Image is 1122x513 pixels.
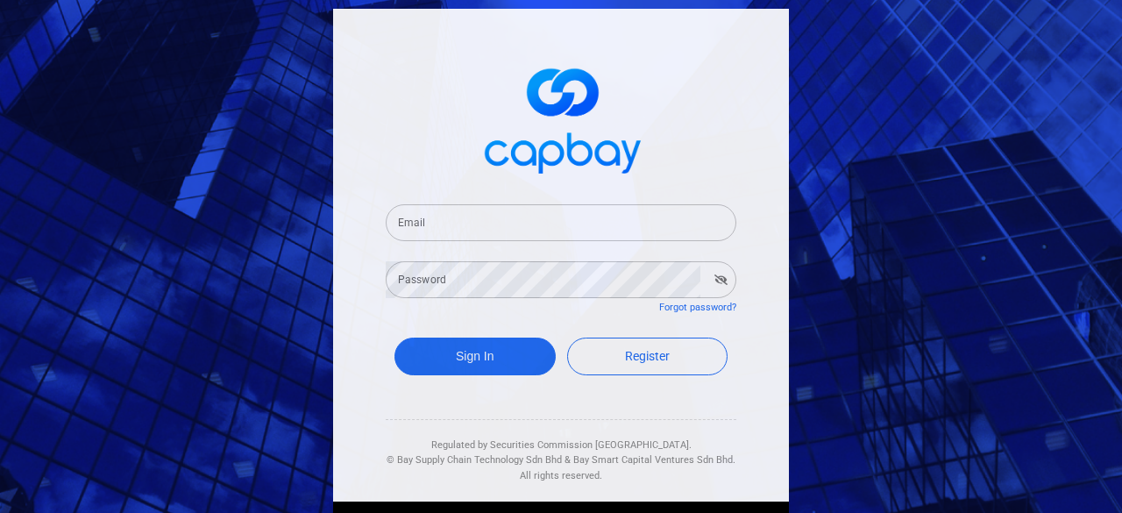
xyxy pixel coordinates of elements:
[659,302,736,313] a: Forgot password?
[394,338,556,375] button: Sign In
[625,349,670,363] span: Register
[573,454,735,466] span: Bay Smart Capital Ventures Sdn Bhd.
[473,53,649,183] img: logo
[567,338,728,375] a: Register
[386,420,736,484] div: Regulated by Securities Commission [GEOGRAPHIC_DATA]. & All rights reserved.
[387,454,562,466] span: © Bay Supply Chain Technology Sdn Bhd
